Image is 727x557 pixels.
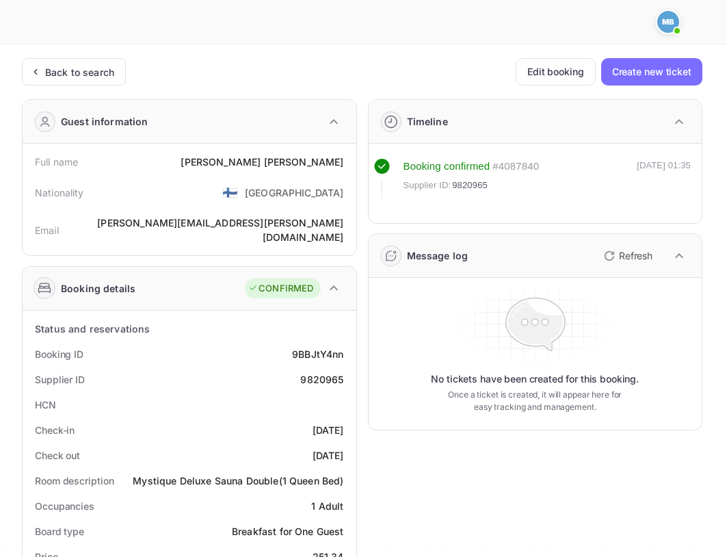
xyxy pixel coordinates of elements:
div: Nationality [35,185,84,200]
div: Back to search [45,65,114,79]
div: Check-in [35,423,75,437]
div: 9BBJtY4nn [292,347,343,361]
div: Message log [407,248,468,263]
div: CONFIRMED [248,282,313,296]
div: [DATE] 01:35 [637,159,691,198]
div: Room description [35,474,114,488]
p: Once a ticket is created, it will appear here for easy tracking and management. [447,389,624,413]
div: 1 Adult [311,499,343,513]
div: HCN [35,398,56,412]
div: [GEOGRAPHIC_DATA] [245,185,344,200]
div: # 4087840 [492,159,539,174]
button: Edit booking [516,58,596,86]
div: Breakfast for One Guest [232,524,343,539]
div: Booking ID [35,347,83,361]
div: Timeline [407,114,448,129]
span: Supplier ID: [404,179,451,192]
span: 9820965 [452,179,488,192]
div: [PERSON_NAME][EMAIL_ADDRESS][PERSON_NAME][DOMAIN_NAME] [59,216,344,244]
div: [PERSON_NAME] [PERSON_NAME] [181,155,343,169]
div: Supplier ID [35,372,85,387]
p: Refresh [619,248,652,263]
div: 9820965 [300,372,343,387]
div: Booking details [61,281,135,296]
div: Board type [35,524,84,539]
div: Full name [35,155,78,169]
div: Check out [35,448,80,463]
div: Status and reservations [35,322,150,336]
div: [DATE] [313,448,344,463]
div: [DATE] [313,423,344,437]
button: Create new ticket [601,58,702,86]
p: No tickets have been created for this booking. [431,372,639,386]
div: Email [35,223,59,237]
div: Booking confirmed [404,159,490,174]
button: Refresh [596,245,658,267]
div: Mystique Deluxe Sauna Double(1 Queen Bed) [133,474,343,488]
img: Mohcine Belkhir [657,11,679,33]
div: Occupancies [35,499,94,513]
span: United States [222,180,238,205]
div: Guest information [61,114,148,129]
